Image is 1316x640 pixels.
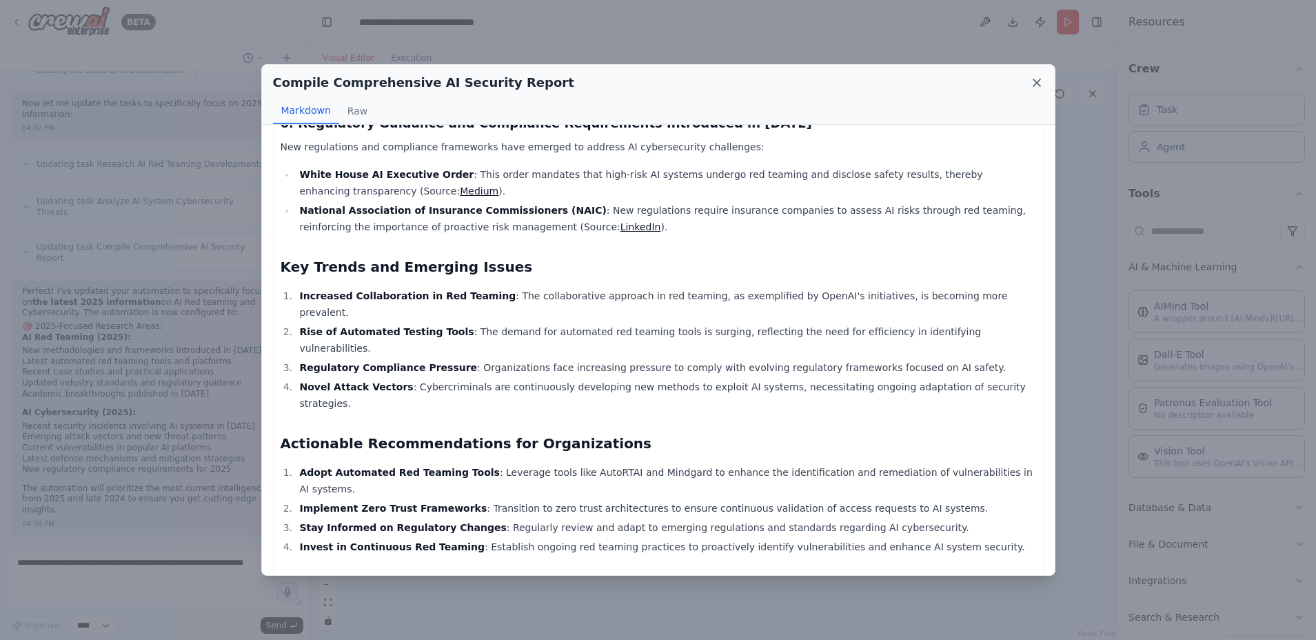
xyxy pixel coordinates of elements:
[299,522,506,533] strong: Stay Informed on Regulatory Changes
[299,205,606,216] strong: National Association of Insurance Commissioners (NAIC)
[281,139,1036,155] p: New regulations and compliance frameworks have emerged to address AI cybersecurity challenges:
[299,362,477,373] strong: Regulatory Compliance Pressure
[296,323,1036,357] li: : The demand for automated red teaming tools is surging, reflecting the need for efficiency in id...
[299,169,474,180] strong: White House AI Executive Order
[299,503,487,514] strong: Implement Zero Trust Frameworks
[299,467,499,478] strong: Adopt Automated Red Teaming Tools
[296,359,1036,376] li: : Organizations face increasing pressure to comply with evolving regulatory frameworks focused on...
[296,464,1036,497] li: : Leverage tools like AutoRTAI and Mindgard to enhance the identification and remediation of vuln...
[299,541,485,552] strong: Invest in Continuous Red Teaming
[299,290,516,301] strong: Increased Collaboration in Red Teaming
[273,73,574,92] h2: Compile Comprehensive AI Security Report
[296,166,1036,199] li: : This order mandates that high-risk AI systems undergo red teaming and disclose safety results, ...
[296,519,1036,536] li: : Regularly review and adapt to emerging regulations and standards regarding AI cybersecurity.
[273,98,339,124] button: Markdown
[620,221,661,232] a: LinkedIn
[299,326,474,337] strong: Rise of Automated Testing Tools
[296,202,1036,235] li: : New regulations require insurance companies to assess AI risks through red teaming, reinforcing...
[281,434,1036,453] h2: Actionable Recommendations for Organizations
[296,539,1036,555] li: : Establish ongoing red teaming practices to proactively identify vulnerabilities and enhance AI ...
[296,500,1036,517] li: : Transition to zero trust architectures to ensure continuous validation of access requests to AI...
[296,288,1036,321] li: : The collaborative approach in red teaming, as exemplified by OpenAI's initiatives, is becoming ...
[281,257,1036,277] h2: Key Trends and Emerging Issues
[296,379,1036,412] li: : Cybercriminals are continuously developing new methods to exploit AI systems, necessitating ong...
[299,381,413,392] strong: Novel Attack Vectors
[339,98,376,124] button: Raw
[460,186,498,197] a: Medium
